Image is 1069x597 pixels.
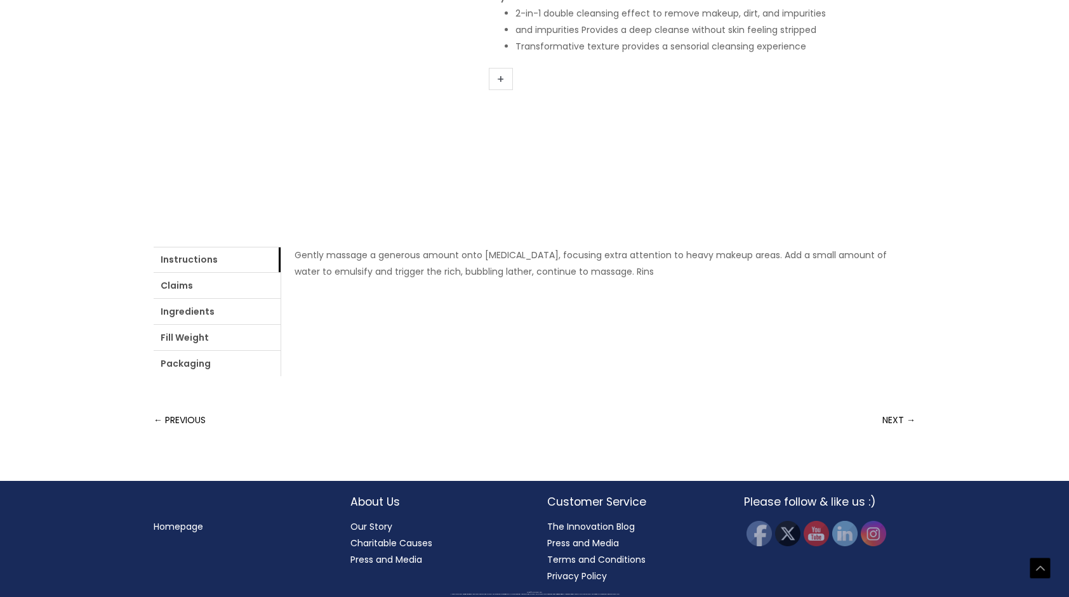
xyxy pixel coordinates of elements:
[350,537,432,549] a: Charitable Causes
[547,518,719,584] nav: Customer Service
[547,553,646,566] a: Terms and Conditions
[154,299,281,324] a: Ingredients
[515,22,915,38] li: and impurities​ Provides a deep cleanse without skin feeling stripped​
[515,38,915,55] li: Transformative texture provides a sensorial cleansing experience
[515,5,915,22] li: 2-in-1 double cleansing effect to remove makeup, dirt, and impurities​
[154,520,203,533] a: Homepage
[295,247,902,280] p: Gently massage a generous amount onto [MEDICAL_DATA], focusing extra attention to heavy makeup ar...
[154,407,206,433] a: ← PREVIOUS
[882,407,915,433] a: NEXT →
[154,247,281,272] a: Instructions
[547,494,719,510] h2: Customer Service
[350,518,522,568] nav: About Us
[547,520,635,533] a: The Innovation Blog
[489,68,513,90] a: +
[154,273,281,298] a: Claims
[154,351,281,376] a: Packaging
[154,518,325,535] nav: Menu
[775,521,800,546] img: Twitter
[744,494,915,510] h2: Please follow & like us :)
[22,594,1047,595] div: All material on this Website, including design, text, images, logos and sounds, are owned by Cosm...
[547,537,619,549] a: Press and Media
[350,553,422,566] a: Press and Media
[350,520,392,533] a: Our Story
[350,494,522,510] h2: About Us
[22,592,1047,593] div: Copyright © 2025
[747,521,772,546] img: Facebook
[547,570,607,582] a: Privacy Policy
[534,592,542,593] span: Cosmetic Solutions
[154,325,281,350] a: Fill Weight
